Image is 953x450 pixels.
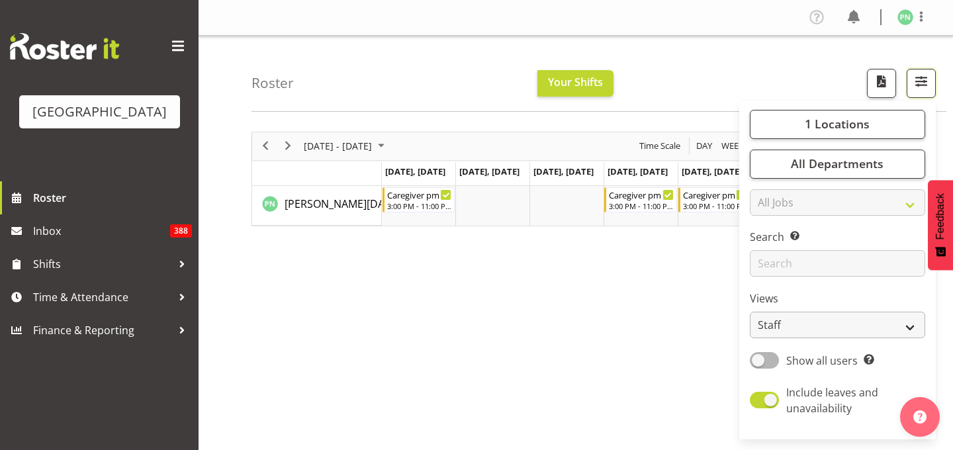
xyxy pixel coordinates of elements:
[867,69,896,98] button: Download a PDF of the roster according to the set date range.
[299,132,392,160] div: September 15 - 21, 2025
[170,224,192,238] span: 388
[750,150,925,179] button: All Departments
[604,187,677,212] div: Penny Navidad"s event - Caregiver pm Begin From Thursday, September 18, 2025 at 3:00:00 PM GMT+12...
[791,156,884,171] span: All Departments
[10,33,119,60] img: Rosterit website logo
[33,188,192,208] span: Roster
[695,138,713,154] span: Day
[609,188,674,201] div: Caregiver pm
[805,116,870,132] span: 1 Locations
[32,102,167,122] div: [GEOGRAPHIC_DATA]
[302,138,390,154] button: September 2025
[548,75,603,89] span: Your Shifts
[682,165,742,177] span: [DATE], [DATE]
[33,287,172,307] span: Time & Attendance
[537,70,613,97] button: Your Shifts
[719,138,747,154] button: Timeline Week
[638,138,682,154] span: Time Scale
[786,353,858,368] span: Show all users
[387,188,452,201] div: Caregiver pm
[750,229,925,245] label: Search
[285,196,400,212] a: [PERSON_NAME][DATE]
[279,138,297,154] button: Next
[33,254,172,274] span: Shifts
[913,410,927,424] img: help-xxl-2.png
[254,132,277,160] div: previous period
[302,138,373,154] span: [DATE] - [DATE]
[934,193,946,240] span: Feedback
[533,165,594,177] span: [DATE], [DATE]
[750,250,925,277] input: Search
[277,132,299,160] div: next period
[33,320,172,340] span: Finance & Reporting
[285,197,400,211] span: [PERSON_NAME][DATE]
[459,165,520,177] span: [DATE], [DATE]
[928,180,953,270] button: Feedback - Show survey
[694,138,715,154] button: Timeline Day
[907,69,936,98] button: Filter Shifts
[387,201,452,211] div: 3:00 PM - 11:00 PM
[608,165,668,177] span: [DATE], [DATE]
[897,9,913,25] img: penny-navidad674.jpg
[383,187,455,212] div: Penny Navidad"s event - Caregiver pm Begin From Monday, September 15, 2025 at 3:00:00 PM GMT+12:0...
[382,186,899,226] table: Timeline Week of September 20, 2025
[683,201,748,211] div: 3:00 PM - 11:00 PM
[720,138,745,154] span: Week
[750,291,925,306] label: Views
[637,138,683,154] button: Time Scale
[385,165,445,177] span: [DATE], [DATE]
[683,188,748,201] div: Caregiver pm
[33,221,170,241] span: Inbox
[257,138,275,154] button: Previous
[251,132,900,226] div: Timeline Week of September 20, 2025
[609,201,674,211] div: 3:00 PM - 11:00 PM
[750,110,925,139] button: 1 Locations
[251,75,294,91] h4: Roster
[786,385,878,416] span: Include leaves and unavailability
[252,186,382,226] td: Penny Navidad resource
[678,187,751,212] div: Penny Navidad"s event - Caregiver pm Begin From Friday, September 19, 2025 at 3:00:00 PM GMT+12:0...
